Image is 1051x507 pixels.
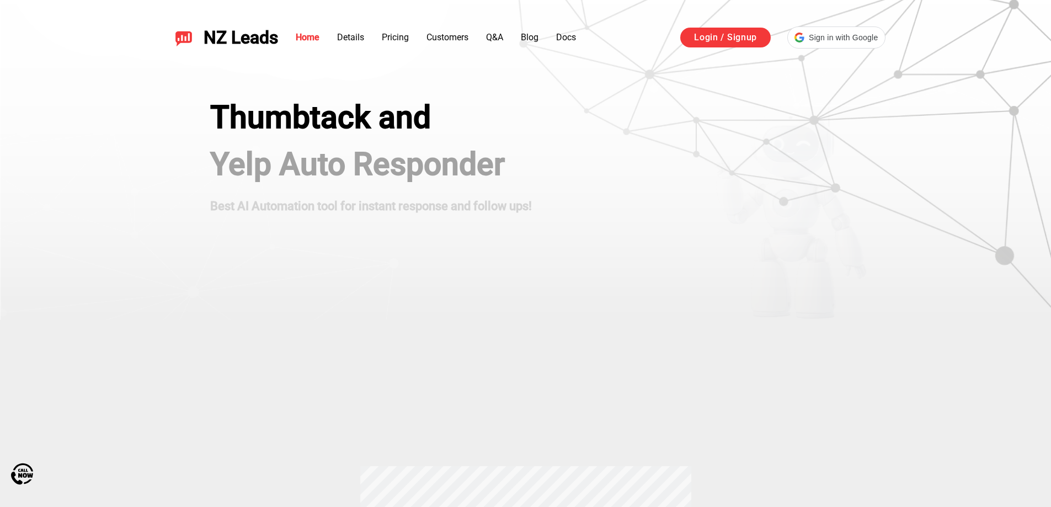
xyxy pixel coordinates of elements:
img: yelp bot [714,99,868,320]
span: Sign in with Google [809,32,878,44]
a: Blog [521,32,538,42]
img: Call Now [11,463,33,485]
a: Customers [426,32,468,42]
a: Pricing [382,32,409,42]
div: Thumbtack and [210,99,532,136]
span: NZ Leads [204,28,278,48]
img: NZ Leads logo [175,29,193,46]
a: Login / Signup [680,28,771,47]
a: Docs [556,32,576,42]
a: Q&A [486,32,503,42]
a: Details [337,32,364,42]
h1: Yelp Auto Responder [210,146,532,183]
a: Home [296,32,319,42]
div: Sign in with Google [787,26,885,49]
strong: Best AI Automation tool for instant response and follow ups! [210,199,532,213]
